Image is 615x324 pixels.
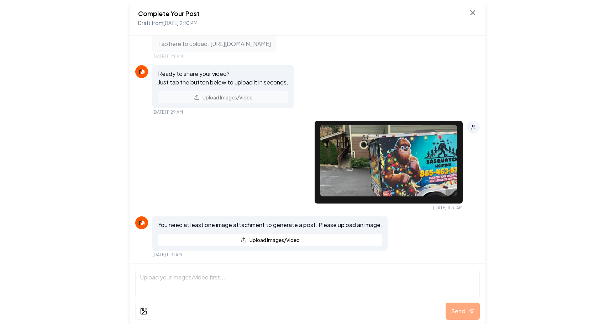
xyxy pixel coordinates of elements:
[158,233,382,246] button: Upload Images/Video
[320,125,457,196] img: video thumbnail
[158,221,382,229] p: You need at least one image attachment to generate a post. Please upload an image.
[137,67,146,76] img: Rebolt Logo
[138,9,200,19] h2: Complete Your Post
[152,54,183,60] span: [DATE] 11:29 AM
[137,218,146,227] img: Rebolt Logo
[138,20,198,26] span: Draft from [DATE] 2:10 PM
[152,109,183,115] span: [DATE] 11:29 AM
[152,252,182,258] span: [DATE] 11:31 AM
[158,70,288,87] p: Ready to share your video? Just tap the button below to upload it in seconds.
[433,205,463,211] span: [DATE] 11:31 AM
